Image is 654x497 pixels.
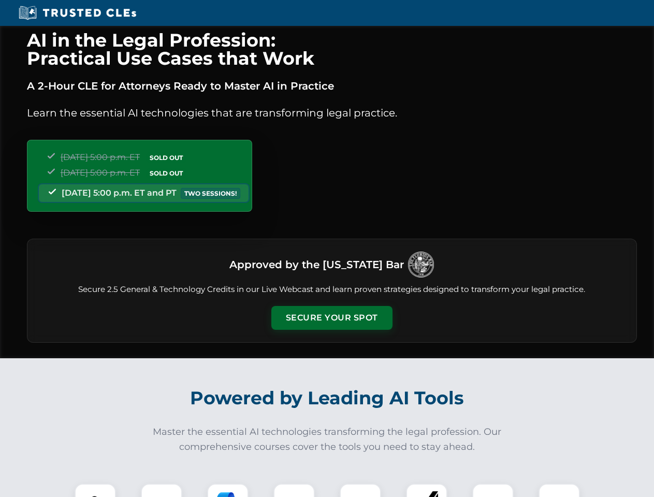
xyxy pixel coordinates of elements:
span: [DATE] 5:00 p.m. ET [61,168,140,178]
span: SOLD OUT [146,152,186,163]
button: Secure Your Spot [271,306,393,330]
p: Secure 2.5 General & Technology Credits in our Live Webcast and learn proven strategies designed ... [40,284,624,296]
span: SOLD OUT [146,168,186,179]
h3: Approved by the [US_STATE] Bar [229,255,404,274]
img: Logo [408,252,434,277]
p: A 2-Hour CLE for Attorneys Ready to Master AI in Practice [27,78,637,94]
p: Learn the essential AI technologies that are transforming legal practice. [27,105,637,121]
img: Trusted CLEs [16,5,139,21]
p: Master the essential AI technologies transforming the legal profession. Our comprehensive courses... [146,425,508,455]
h1: AI in the Legal Profession: Practical Use Cases that Work [27,31,637,67]
span: [DATE] 5:00 p.m. ET [61,152,140,162]
h2: Powered by Leading AI Tools [40,380,614,416]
